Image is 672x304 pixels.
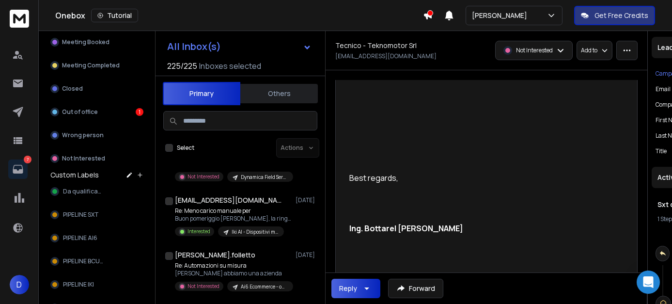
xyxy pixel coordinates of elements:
[62,131,104,139] p: Wrong person
[45,102,149,122] button: Out of office1
[175,195,281,205] h1: [EMAIL_ADDRESS][DOMAIN_NAME]
[62,85,83,93] p: Closed
[62,62,120,69] p: Meeting Completed
[349,223,463,234] b: Ing. Bottarel [PERSON_NAME]
[241,174,287,181] p: Dynamica Field Service - ottobre
[45,228,149,248] button: PIPELINE AI6
[167,42,221,51] h1: All Inbox(s)
[177,144,194,152] label: Select
[296,196,317,204] p: [DATE]
[8,160,28,179] a: 7
[45,252,149,271] button: PIPELINE BCUBE
[45,275,149,294] button: PIPELINE IKI
[45,56,149,75] button: Meeting Completed
[63,281,94,288] span: PIPELINE IKI
[55,9,423,22] div: Onebox
[175,215,291,223] p: Buon pomeriggio [PERSON_NAME], la ringrazio per
[45,126,149,145] button: Wrong person
[516,47,553,54] p: Not Interested
[296,251,317,259] p: [DATE]
[188,283,219,290] p: Not Interested
[335,41,417,50] h1: Tecnico - Teknomotor Srl
[199,60,261,72] h3: Inboxes selected
[45,182,149,201] button: Da qualificare
[241,283,287,290] p: Ai6 Ecommerce - ottobre
[331,279,380,298] button: Reply
[63,188,104,195] span: Da qualificare
[45,205,149,224] button: PIPELINE SXT
[349,173,398,183] span: Best regards,
[63,257,106,265] span: PIPELINE BCUBE
[62,38,109,46] p: Meeting Booked
[175,207,291,215] p: Re: Meno carico manuale per
[175,270,291,277] p: [PERSON_NAME] abbiamo una azienda
[10,275,29,294] button: D
[637,271,660,294] div: Open Intercom Messenger
[188,173,219,180] p: Not Interested
[657,215,672,223] span: 1 Step
[472,11,531,20] p: [PERSON_NAME]
[175,262,291,270] p: Re: Automazioni su misura
[50,170,99,180] h3: Custom Labels
[91,9,138,22] button: Tutorial
[159,37,319,56] button: All Inbox(s)
[45,79,149,98] button: Closed
[45,32,149,52] button: Meeting Booked
[388,279,443,298] button: Forward
[656,147,667,155] p: title
[62,155,105,162] p: Not Interested
[188,228,210,235] p: Interested
[167,60,197,72] span: 225 / 225
[62,108,98,116] p: Out of office
[240,83,318,104] button: Others
[339,284,357,293] div: Reply
[175,250,255,260] h1: [PERSON_NAME].folletto
[24,156,31,163] p: 7
[574,6,655,25] button: Get Free Credits
[63,211,99,219] span: PIPELINE SXT
[45,149,149,168] button: Not Interested
[594,11,648,20] p: Get Free Credits
[63,234,97,242] span: PIPELINE AI6
[163,82,240,105] button: Primary
[232,228,278,236] p: Iki AI - Dispositivi medici
[136,108,143,116] div: 1
[335,52,437,60] p: [EMAIL_ADDRESS][DOMAIN_NAME]
[581,47,597,54] p: Add to
[656,85,671,93] p: Email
